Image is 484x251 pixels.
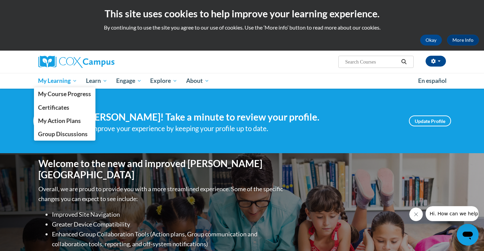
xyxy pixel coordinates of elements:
span: My Course Progress [38,90,91,97]
span: Group Discussions [38,130,88,138]
a: My Learning [34,73,82,89]
span: Learn [86,77,107,85]
a: Engage [112,73,146,89]
h1: Welcome to the new and improved [PERSON_NAME][GEOGRAPHIC_DATA] [38,158,285,181]
li: Enhanced Group Collaboration Tools (Action plans, Group communication and collaboration tools, re... [52,229,285,249]
a: Certificates [34,101,96,114]
a: Explore [146,73,182,89]
span: Certificates [38,104,69,111]
a: My Course Progress [34,87,96,101]
span: Explore [150,77,177,85]
span: En español [418,77,447,84]
li: Improved Site Navigation [52,210,285,219]
li: Greater Device Compatibility [52,219,285,229]
h2: This site uses cookies to help improve your learning experience. [5,7,479,20]
h4: Hi [PERSON_NAME]! Take a minute to review your profile. [74,111,399,123]
iframe: Close message [409,208,423,221]
span: About [186,77,209,85]
a: Update Profile [409,115,451,126]
a: More Info [447,35,479,46]
a: Cox Campus [38,56,167,68]
iframe: Message from company [426,206,479,221]
button: Search [399,58,409,66]
a: Group Discussions [34,127,96,141]
span: Hi. How can we help? [4,5,55,10]
span: My Learning [38,77,77,85]
div: Main menu [28,73,456,89]
a: Learn [82,73,112,89]
p: By continuing to use the site you agree to our use of cookies. Use the ‘More info’ button to read... [5,24,479,31]
iframe: Button to launch messaging window [457,224,479,246]
img: Cox Campus [38,56,114,68]
input: Search Courses [344,58,399,66]
div: Help improve your experience by keeping your profile up to date. [74,123,399,134]
button: Account Settings [426,56,446,67]
a: About [182,73,214,89]
img: Profile Image [33,106,64,136]
span: Engage [116,77,142,85]
a: My Action Plans [34,114,96,127]
p: Overall, we are proud to provide you with a more streamlined experience. Some of the specific cha... [38,184,285,204]
a: En español [414,74,451,88]
button: Okay [420,35,442,46]
span: My Action Plans [38,117,81,124]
